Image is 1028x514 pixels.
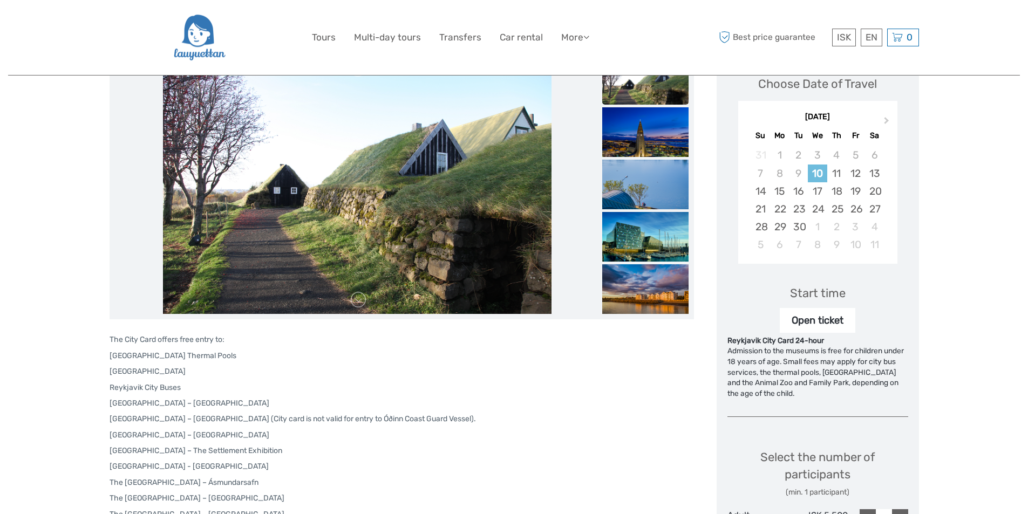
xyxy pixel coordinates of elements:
img: d3278f281f574325a47113c7cb5a9efd.png [602,212,689,277]
div: Choose Thursday, September 11th, 2025 [827,165,846,182]
img: 01c03dfce3f8472e9dd562d37623064e.png [602,264,689,329]
p: The City Card offers free entry to: [110,334,694,346]
div: Not available Thursday, September 4th, 2025 [827,146,846,164]
button: Open LiveChat chat widget [124,17,137,30]
div: Choose Friday, September 12th, 2025 [846,165,865,182]
div: Choose Saturday, October 11th, 2025 [865,236,884,253]
img: f17b9062b2ec413ebd3150a3eb02cd24.png [602,160,689,246]
span: Best price guarantee [717,29,829,46]
div: Admission to the museums is free for children under 18 years of age. Small fees may apply for cit... [727,346,908,399]
div: Choose Saturday, October 4th, 2025 [865,218,884,236]
div: Choose Tuesday, October 7th, 2025 [789,236,808,253]
button: Next Month [879,114,896,132]
p: The [GEOGRAPHIC_DATA] – Ásmundarsafn [110,477,694,489]
div: Not available Sunday, August 31st, 2025 [751,146,770,164]
div: month 2025-09 [741,146,894,253]
a: Transfers [439,30,481,45]
div: EN [861,29,882,46]
a: Car rental [500,30,543,45]
div: Choose Thursday, October 9th, 2025 [827,236,846,253]
div: Choose Saturday, September 20th, 2025 [865,182,884,200]
img: c92773b7ac5341d9a05b5b8179d9de2c.jpeg [602,55,689,113]
div: Start time [790,285,846,301]
div: Choose Monday, September 22nd, 2025 [770,200,789,218]
div: Th [827,128,846,143]
div: Choose Friday, September 19th, 2025 [846,182,865,200]
div: Choose Thursday, September 25th, 2025 [827,200,846,218]
div: Choose Wednesday, October 8th, 2025 [808,236,827,253]
div: Fr [846,128,865,143]
div: Not available Monday, September 1st, 2025 [770,146,789,164]
div: Choose Wednesday, September 10th, 2025 [808,165,827,182]
p: [GEOGRAPHIC_DATA] [110,366,694,378]
div: Choose Monday, October 6th, 2025 [770,236,789,253]
div: Choose Tuesday, September 30th, 2025 [789,218,808,236]
div: Choose Wednesday, September 17th, 2025 [808,182,827,200]
div: Not available Monday, September 8th, 2025 [770,165,789,182]
div: Su [751,128,770,143]
div: Choose Sunday, September 14th, 2025 [751,182,770,200]
div: We [808,128,827,143]
div: (min. 1 participant) [727,487,908,498]
div: Choose Monday, September 29th, 2025 [770,218,789,236]
div: Not available Friday, September 5th, 2025 [846,146,865,164]
div: Not available Sunday, September 7th, 2025 [751,165,770,182]
div: Choose Friday, October 3rd, 2025 [846,218,865,236]
img: c92773b7ac5341d9a05b5b8179d9de2c.jpeg [163,55,552,314]
div: Sa [865,128,884,143]
p: [GEOGRAPHIC_DATA] – [GEOGRAPHIC_DATA] (City card is not valid for entry to Óðinn Coast Guard Vess... [110,413,694,425]
p: [GEOGRAPHIC_DATA] – [GEOGRAPHIC_DATA] [110,429,694,441]
a: More [561,30,589,45]
span: 0 [905,32,914,43]
span: ISK [837,32,851,43]
div: Choose Wednesday, September 24th, 2025 [808,200,827,218]
img: 2954-36deae89-f5b4-4889-ab42-60a468582106_logo_big.png [173,8,225,67]
img: 073887046ab9430ba911de0062d7ed14.png [602,107,689,172]
div: Choose Thursday, October 2nd, 2025 [827,218,846,236]
div: Choose Monday, September 15th, 2025 [770,182,789,200]
div: Choose Sunday, September 28th, 2025 [751,218,770,236]
div: Choose Saturday, September 27th, 2025 [865,200,884,218]
div: Choose Sunday, October 5th, 2025 [751,236,770,253]
div: Choose Saturday, September 13th, 2025 [865,165,884,182]
p: [GEOGRAPHIC_DATA] Thermal Pools [110,350,694,362]
div: Choose Date of Travel [758,76,877,92]
div: Choose Tuesday, September 16th, 2025 [789,182,808,200]
div: Reykjavik City Card 24-hour [727,335,908,346]
div: Choose Friday, September 26th, 2025 [846,200,865,218]
div: Not available Wednesday, September 3rd, 2025 [808,146,827,164]
p: [GEOGRAPHIC_DATA] – The Settlement Exhibition [110,445,694,457]
div: Tu [789,128,808,143]
p: Reykjavik City Buses [110,382,694,394]
div: Mo [770,128,789,143]
p: The [GEOGRAPHIC_DATA] – [GEOGRAPHIC_DATA] [110,492,694,504]
div: Choose Sunday, September 21st, 2025 [751,200,770,218]
a: Tours [312,30,336,45]
div: [DATE] [738,112,897,123]
div: Choose Thursday, September 18th, 2025 [827,182,846,200]
a: Multi-day tours [354,30,421,45]
div: Open ticket [780,308,855,333]
p: [GEOGRAPHIC_DATA] – [GEOGRAPHIC_DATA] [110,398,694,409]
p: We're away right now. Please check back later! [15,19,122,28]
div: Choose Friday, October 10th, 2025 [846,236,865,253]
div: Choose Wednesday, October 1st, 2025 [808,218,827,236]
div: Choose Tuesday, September 23rd, 2025 [789,200,808,218]
p: [GEOGRAPHIC_DATA] - [GEOGRAPHIC_DATA] [110,461,694,472]
div: Not available Saturday, September 6th, 2025 [865,146,884,164]
div: Not available Tuesday, September 9th, 2025 [789,165,808,182]
div: Not available Tuesday, September 2nd, 2025 [789,146,808,164]
div: Select the number of participants [727,449,908,498]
